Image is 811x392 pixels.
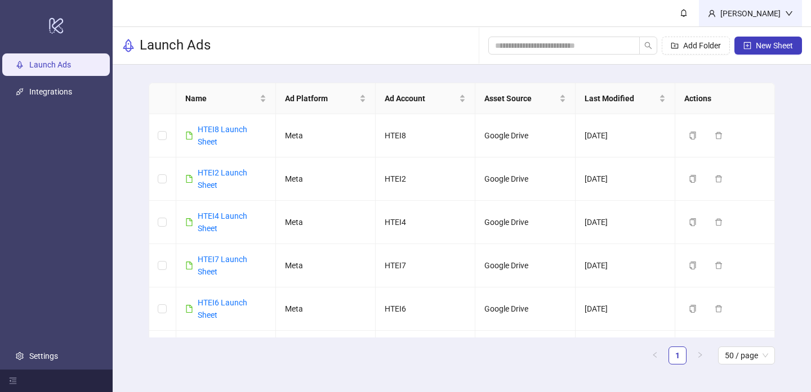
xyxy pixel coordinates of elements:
[662,37,730,55] button: Add Folder
[122,39,135,52] span: rocket
[276,244,376,287] td: Meta
[140,37,211,55] h3: Launch Ads
[198,211,247,233] a: HTEI4 Launch Sheet
[185,305,193,313] span: file
[669,347,686,364] a: 1
[785,10,793,17] span: down
[198,255,247,276] a: HTEI7 Launch Sheet
[276,287,376,331] td: Meta
[475,331,575,374] td: Google Drive
[697,352,703,358] span: right
[475,114,575,157] td: Google Drive
[475,244,575,287] td: Google Drive
[743,42,751,49] span: plus-square
[689,218,697,226] span: copy
[576,201,675,244] td: [DATE]
[671,42,679,49] span: folder-add
[652,352,658,358] span: left
[475,287,575,331] td: Google Drive
[376,287,475,331] td: HTEI6
[708,10,716,17] span: user
[198,168,247,190] a: HTEI2 Launch Sheet
[715,218,723,226] span: delete
[185,175,193,183] span: file
[475,157,575,201] td: Google Drive
[176,83,276,114] th: Name
[715,305,723,313] span: delete
[689,132,697,139] span: copy
[484,92,556,105] span: Asset Source
[9,377,17,385] span: menu-fold
[683,41,721,50] span: Add Folder
[576,83,675,114] th: Last Modified
[29,60,71,69] a: Launch Ads
[376,331,475,374] td: HTEI5
[376,244,475,287] td: HTEI7
[376,157,475,201] td: HTEI2
[29,87,72,96] a: Integrations
[756,41,793,50] span: New Sheet
[734,37,802,55] button: New Sheet
[276,83,376,114] th: Ad Platform
[285,92,357,105] span: Ad Platform
[691,346,709,364] li: Next Page
[376,201,475,244] td: HTEI4
[646,346,664,364] li: Previous Page
[669,346,687,364] li: 1
[576,287,675,331] td: [DATE]
[576,157,675,201] td: [DATE]
[576,114,675,157] td: [DATE]
[198,298,247,319] a: HTEI6 Launch Sheet
[376,114,475,157] td: HTEI8
[691,346,709,364] button: right
[716,7,785,20] div: [PERSON_NAME]
[376,83,475,114] th: Ad Account
[475,83,575,114] th: Asset Source
[198,125,247,146] a: HTEI8 Launch Sheet
[576,244,675,287] td: [DATE]
[689,175,697,183] span: copy
[276,157,376,201] td: Meta
[276,201,376,244] td: Meta
[644,42,652,49] span: search
[680,9,688,17] span: bell
[689,262,697,269] span: copy
[646,346,664,364] button: left
[185,92,257,105] span: Name
[715,175,723,183] span: delete
[715,262,723,269] span: delete
[29,352,58,361] a: Settings
[689,305,697,313] span: copy
[475,201,575,244] td: Google Drive
[276,331,376,374] td: Meta
[715,132,723,139] span: delete
[185,132,193,139] span: file
[185,218,193,226] span: file
[185,262,193,269] span: file
[585,92,657,105] span: Last Modified
[675,83,775,114] th: Actions
[576,331,675,374] td: [DATE]
[725,347,768,364] span: 50 / page
[276,114,376,157] td: Meta
[718,346,775,364] div: Page Size
[385,92,457,105] span: Ad Account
